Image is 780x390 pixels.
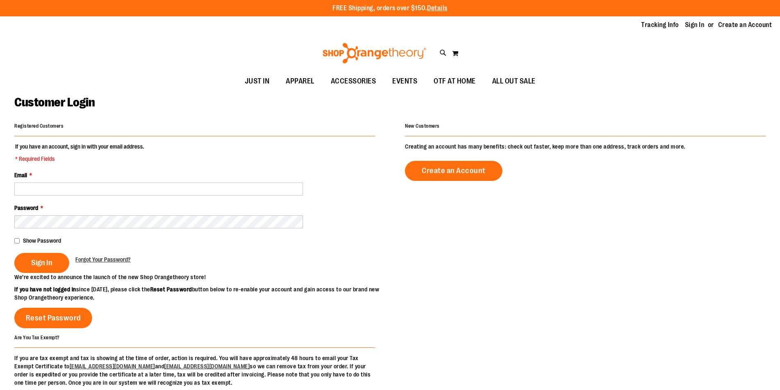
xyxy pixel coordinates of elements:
[332,4,448,13] p: FREE Shipping, orders over $150.
[718,20,772,29] a: Create an Account
[75,256,131,263] span: Forgot Your Password?
[405,123,440,129] strong: New Customers
[321,43,427,63] img: Shop Orangetheory
[14,142,145,163] legend: If you have an account, sign in with your email address.
[14,205,38,211] span: Password
[14,285,390,302] p: since [DATE], please click the button below to re-enable your account and gain access to our bran...
[150,286,192,293] strong: Reset Password
[641,20,679,29] a: Tracking Info
[14,172,27,178] span: Email
[492,72,536,90] span: ALL OUT SALE
[14,354,375,387] p: If you are tax exempt and tax is showing at the time of order, action is required. You will have ...
[422,166,486,175] span: Create an Account
[14,334,60,340] strong: Are You Tax Exempt?
[14,286,76,293] strong: If you have not logged in
[14,253,69,273] button: Sign In
[14,273,390,281] p: We’re excited to announce the launch of the new Shop Orangetheory store!
[392,72,417,90] span: EVENTS
[245,72,270,90] span: JUST IN
[14,123,63,129] strong: Registered Customers
[15,155,144,163] span: * Required Fields
[427,5,448,12] a: Details
[14,308,92,328] a: Reset Password
[405,161,502,181] a: Create an Account
[405,142,766,151] p: Creating an account has many benefits: check out faster, keep more than one address, track orders...
[434,72,476,90] span: OTF AT HOME
[286,72,314,90] span: APPAREL
[331,72,376,90] span: ACCESSORIES
[164,363,250,370] a: [EMAIL_ADDRESS][DOMAIN_NAME]
[23,237,61,244] span: Show Password
[685,20,705,29] a: Sign In
[26,313,81,322] span: Reset Password
[31,258,52,267] span: Sign In
[14,95,95,109] span: Customer Login
[75,255,131,264] a: Forgot Your Password?
[70,363,155,370] a: [EMAIL_ADDRESS][DOMAIN_NAME]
